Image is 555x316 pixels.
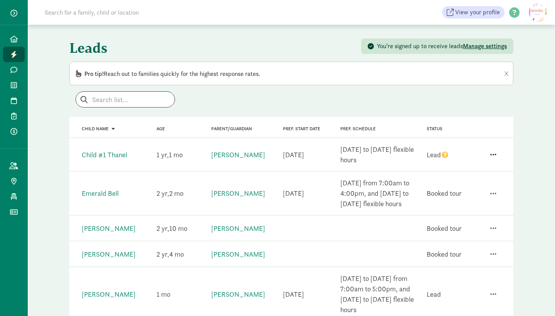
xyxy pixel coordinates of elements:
span: 1 [156,290,170,299]
a: [PERSON_NAME] [82,290,136,299]
div: You’re signed up to receive leads [377,42,507,51]
a: [PERSON_NAME] [82,224,136,233]
h1: Leads [69,34,290,62]
a: Child name [82,126,115,131]
a: [PERSON_NAME] [211,250,265,259]
span: 1 [156,150,169,159]
div: [DATE] [283,289,304,299]
span: 2 [169,189,183,198]
a: [PERSON_NAME] [82,250,136,259]
span: 2 [156,189,169,198]
a: Emerald Bell [82,189,119,198]
a: [PERSON_NAME] [211,150,265,159]
input: Search list... [76,92,175,107]
div: Booked tour [427,249,462,259]
span: Status [427,126,442,131]
a: [PERSON_NAME] [211,224,265,233]
div: [DATE] to [DATE] flexible hours [340,144,417,165]
div: [DATE] to [DATE] from 7:00am to 5:00pm, and [DATE] to [DATE] flexible hours [340,273,417,315]
div: Lead [427,150,449,160]
span: Child name [82,126,109,131]
div: Booked tour [427,188,462,198]
div: Booked tour [427,223,462,234]
div: Lead [427,289,441,299]
div: [DATE] from 7:00am to 4:00pm, and [DATE] to [DATE] flexible hours [340,178,417,209]
span: View your profile [455,8,500,17]
span: 4 [169,250,184,259]
a: [PERSON_NAME] [211,189,265,198]
div: [DATE] [283,150,304,160]
a: Parent/Guardian [211,126,252,131]
span: 2 [156,250,169,259]
span: 10 [169,224,187,233]
iframe: Chat Widget [516,279,555,316]
a: View your profile [442,6,505,18]
a: Child #1 Thanel [82,150,127,159]
span: Pro tip! [84,70,104,78]
span: Reach out to families quickly for the highest response rates. [84,70,260,78]
span: Pref. Start Date [283,126,320,131]
span: Pref. Schedule [340,126,376,131]
div: [DATE] [283,188,304,198]
a: [PERSON_NAME] [211,290,265,299]
a: Age [156,126,165,131]
span: Manage settings [463,42,507,50]
span: 1 [169,150,183,159]
input: Search for a family, child or location [40,5,256,20]
span: 2 [156,224,169,233]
